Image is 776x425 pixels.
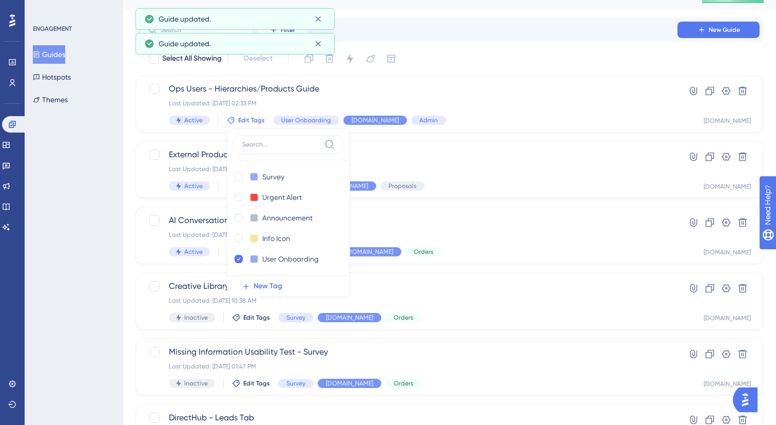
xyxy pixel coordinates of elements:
span: Deselect [244,52,273,65]
button: Hotspots [33,68,71,86]
span: Need Help? [24,3,64,15]
button: Guides [33,45,65,64]
div: [DOMAIN_NAME] [704,182,751,191]
span: [DOMAIN_NAME] [326,313,373,322]
iframe: UserGuiding AI Assistant Launcher [733,384,764,415]
div: Last Updated: [DATE] 09:27 AM [169,165,648,173]
span: Orders [394,379,413,387]
span: User Onboarding [281,116,331,124]
span: Guide updated. [159,38,211,50]
span: Proposals [389,182,416,190]
input: New Tag [262,232,303,245]
span: Inactive [184,379,208,387]
span: Edit Tags [238,116,265,124]
span: Filter [281,26,295,34]
span: [DOMAIN_NAME] [326,379,373,387]
span: [DOMAIN_NAME] [346,248,393,256]
span: External Products - Interest List [169,149,648,161]
span: Survey [286,313,305,322]
input: New Tag [262,171,303,183]
div: [DOMAIN_NAME] [704,314,751,322]
span: DirectHub - Leads Tab [169,412,648,424]
div: [DOMAIN_NAME] [704,248,751,256]
button: Edit Tags [227,116,265,124]
span: Admin [419,116,438,124]
span: New Tag [254,280,282,292]
div: [DOMAIN_NAME] [704,117,751,125]
input: Search... [242,140,320,149]
div: Last Updated: [DATE] 02:33 PM [169,99,648,107]
span: AI Conversation Summaries (External Release) [169,214,648,227]
span: Active [184,116,203,124]
div: Last Updated: [DATE] 05:59 AM [169,231,648,239]
span: Missing Information Usability Test - Survey [169,346,648,358]
input: Search [161,26,244,33]
span: Guide updated. [159,13,211,25]
button: Filter [257,22,308,38]
span: [DOMAIN_NAME] [352,116,399,124]
span: Active [184,248,203,256]
div: [DOMAIN_NAME] [704,380,751,388]
button: New Tag [234,276,350,297]
input: New Tag [262,212,315,225]
span: Ops Users - Hierarchies/Products Guide [169,83,648,95]
span: Active [184,182,203,190]
span: Edit Tags [243,313,270,322]
div: Last Updated: [DATE] 01:47 PM [169,362,648,371]
button: Edit Tags [232,379,270,387]
button: Deselect [235,49,282,68]
input: New Tag [262,191,304,204]
input: New Tag [262,253,321,266]
div: Last Updated: [DATE] 10:38 AM [169,297,648,305]
button: Themes [33,90,68,109]
span: Orders [394,313,413,322]
span: New Guide [709,26,740,34]
button: Edit Tags [232,313,270,322]
span: Inactive [184,313,208,322]
span: Creative Library Usability Test - Survey [169,280,648,292]
span: Survey [286,379,305,387]
button: New Guide [677,22,760,38]
span: Edit Tags [243,379,270,387]
span: Select All Showing [162,52,222,65]
div: ENGAGEMENT [33,25,72,33]
span: Orders [414,248,433,256]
